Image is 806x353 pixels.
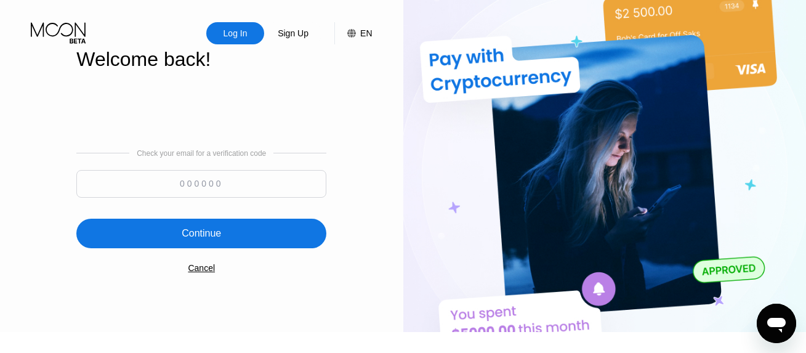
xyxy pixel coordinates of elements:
[188,263,215,273] div: Cancel
[334,22,372,44] div: EN
[222,27,249,39] div: Log In
[206,22,264,44] div: Log In
[276,27,310,39] div: Sign Up
[137,149,266,158] div: Check your email for a verification code
[757,304,796,343] iframe: Button to launch messaging window
[182,227,221,240] div: Continue
[76,170,326,198] input: 000000
[360,28,372,38] div: EN
[264,22,322,44] div: Sign Up
[76,48,326,71] div: Welcome back!
[76,219,326,248] div: Continue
